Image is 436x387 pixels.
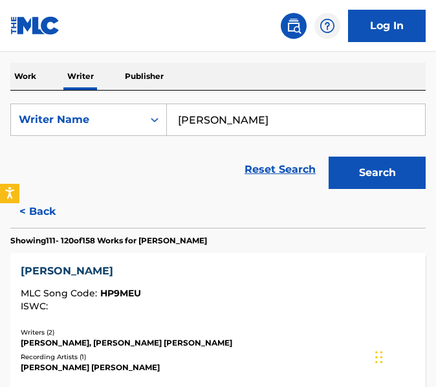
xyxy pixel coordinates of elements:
div: [PERSON_NAME] [PERSON_NAME] [21,362,415,373]
span: MLC Song Code : [21,287,100,299]
button: Search [329,157,426,189]
button: < Back [10,195,88,228]
form: Search Form [10,104,426,195]
div: Writers ( 2 ) [21,327,415,337]
a: Log In [348,10,426,42]
img: search [286,18,301,34]
div: Writer Name [19,112,135,127]
img: help [320,18,335,34]
span: ISWC : [21,300,51,312]
div: [PERSON_NAME], [PERSON_NAME] [PERSON_NAME] [21,337,415,349]
span: HP9MEU [100,287,141,299]
div: [PERSON_NAME] [21,263,415,279]
a: Reset Search [238,155,322,184]
p: Writer [63,63,98,90]
p: Publisher [121,63,168,90]
iframe: Chat Widget [371,325,436,387]
a: Public Search [281,13,307,39]
p: Showing 111 - 120 of 158 Works for [PERSON_NAME] [10,235,207,247]
div: Drag [375,338,383,377]
p: Work [10,63,40,90]
img: MLC Logo [10,16,60,35]
div: Help [314,13,340,39]
div: Recording Artists ( 1 ) [21,352,415,362]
